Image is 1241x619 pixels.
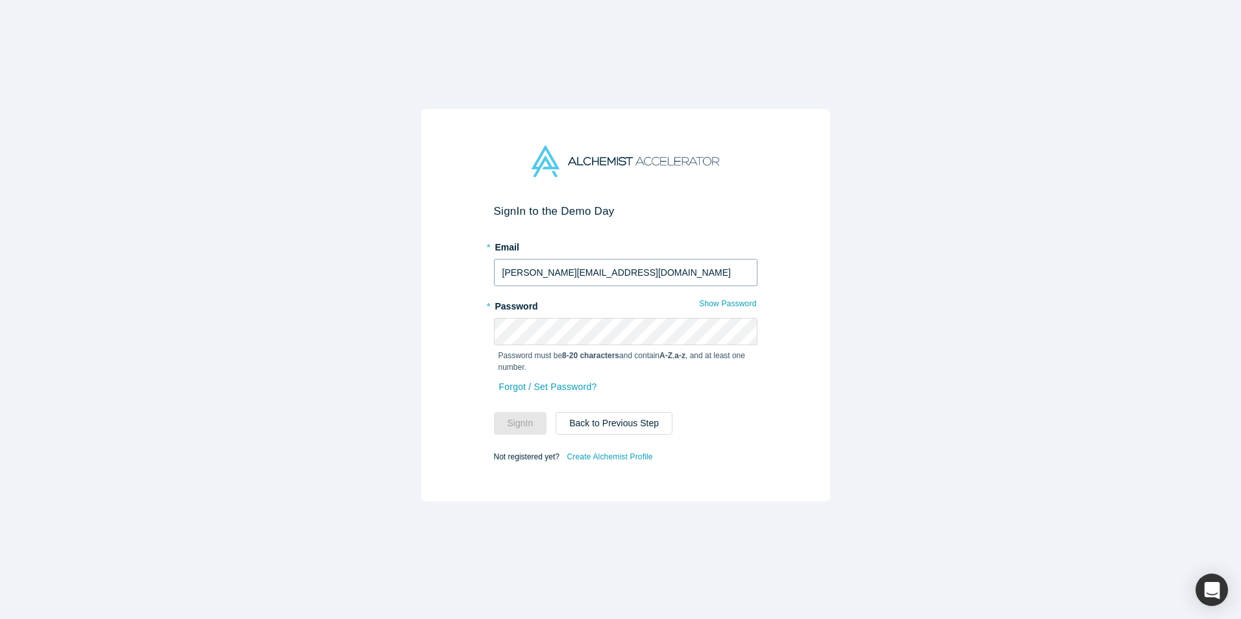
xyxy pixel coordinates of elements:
strong: 8-20 characters [562,351,619,360]
label: Email [494,236,757,254]
img: Alchemist Accelerator Logo [532,145,719,177]
button: SignIn [494,412,547,435]
strong: a-z [674,351,685,360]
strong: A-Z [659,351,672,360]
p: Password must be and contain , , and at least one number. [498,350,753,373]
a: Create Alchemist Profile [566,448,653,465]
button: Show Password [698,295,757,312]
label: Password [494,295,757,313]
span: Not registered yet? [494,452,559,461]
button: Back to Previous Step [556,412,672,435]
h2: Sign In to the Demo Day [494,204,757,218]
a: Forgot / Set Password? [498,376,598,398]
